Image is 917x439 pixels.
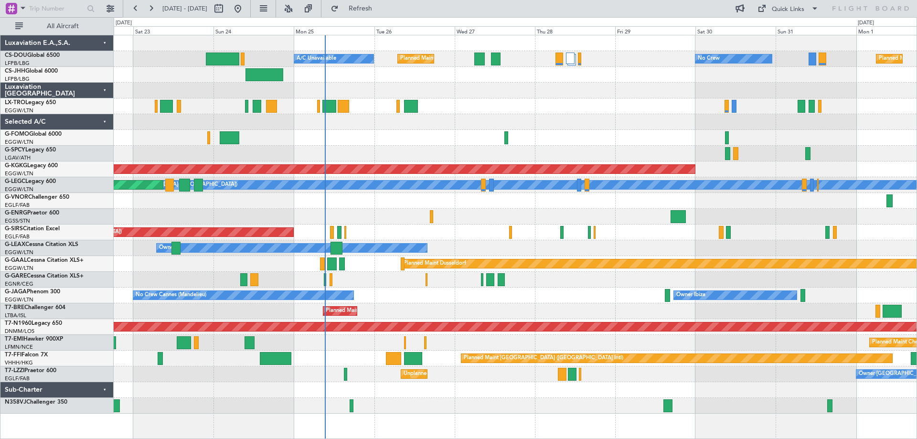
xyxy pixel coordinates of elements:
[5,265,33,272] a: EGGW/LTN
[5,399,26,405] span: N358VJ
[162,4,207,13] span: [DATE] - [DATE]
[676,288,705,302] div: Owner Ibiza
[5,179,25,184] span: G-LEGC
[464,351,623,365] div: Planned Maint [GEOGRAPHIC_DATA] ([GEOGRAPHIC_DATA] Intl)
[5,107,33,114] a: EGGW/LTN
[5,131,29,137] span: G-FOMO
[5,242,78,247] a: G-LEAXCessna Citation XLS
[5,202,30,209] a: EGLF/FAB
[5,163,58,169] a: G-KGKGLegacy 600
[5,321,32,326] span: T7-N1960
[5,53,27,58] span: CS-DOU
[695,26,776,35] div: Sat 30
[753,1,823,16] button: Quick Links
[5,368,56,374] a: T7-LZZIPraetor 600
[5,273,27,279] span: G-GARE
[5,75,30,83] a: LFPB/LBG
[5,336,23,342] span: T7-EMI
[5,131,62,137] a: G-FOMOGlobal 6000
[5,68,25,74] span: CS-JHH
[297,52,336,66] div: A/C Unavailable
[294,26,374,35] div: Mon 25
[5,368,24,374] span: T7-LZZI
[5,163,27,169] span: G-KGKG
[374,26,455,35] div: Tue 26
[5,194,28,200] span: G-VNOR
[5,343,33,351] a: LFMN/NCE
[5,289,60,295] a: G-JAGAPhenom 300
[5,289,27,295] span: G-JAGA
[5,53,60,58] a: CS-DOUGlobal 6500
[404,367,561,381] div: Unplanned Maint [GEOGRAPHIC_DATA] ([GEOGRAPHIC_DATA])
[133,26,213,35] div: Sat 23
[5,147,56,153] a: G-SPCYLegacy 650
[5,257,84,263] a: G-GAALCessna Citation XLS+
[5,194,69,200] a: G-VNORChallenger 650
[5,170,33,177] a: EGGW/LTN
[5,154,31,161] a: LGAV/ATH
[326,304,441,318] div: Planned Maint Warsaw ([GEOGRAPHIC_DATA])
[698,52,720,66] div: No Crew
[136,288,206,302] div: No Crew Cannes (Mandelieu)
[159,241,175,255] div: Owner
[5,273,84,279] a: G-GARECessna Citation XLS+
[5,226,60,232] a: G-SIRSCitation Excel
[5,179,56,184] a: G-LEGCLegacy 600
[5,139,33,146] a: EGGW/LTN
[341,5,381,12] span: Refresh
[11,19,104,34] button: All Aircraft
[5,226,23,232] span: G-SIRS
[5,249,33,256] a: EGGW/LTN
[5,305,24,311] span: T7-BRE
[5,100,25,106] span: LX-TRO
[5,233,30,240] a: EGLF/FAB
[116,19,132,27] div: [DATE]
[213,26,294,35] div: Sun 24
[5,312,26,319] a: LTBA/ISL
[5,305,65,311] a: T7-BREChallenger 604
[5,242,25,247] span: G-LEAX
[776,26,856,35] div: Sun 31
[5,68,58,74] a: CS-JHHGlobal 6000
[5,100,56,106] a: LX-TROLegacy 650
[5,186,33,193] a: EGGW/LTN
[5,336,63,342] a: T7-EMIHawker 900XP
[5,359,33,366] a: VHHH/HKG
[5,60,30,67] a: LFPB/LBG
[404,257,466,271] div: Planned Maint Dusseldorf
[5,280,33,288] a: EGNR/CEG
[5,399,67,405] a: N358VJChallenger 350
[858,19,874,27] div: [DATE]
[400,52,551,66] div: Planned Maint [GEOGRAPHIC_DATA] ([GEOGRAPHIC_DATA])
[5,210,27,216] span: G-ENRG
[326,1,384,16] button: Refresh
[535,26,615,35] div: Thu 28
[5,352,21,358] span: T7-FFI
[5,217,30,225] a: EGSS/STN
[5,352,48,358] a: T7-FFIFalcon 7X
[25,23,101,30] span: All Aircraft
[455,26,535,35] div: Wed 27
[5,296,33,303] a: EGGW/LTN
[5,210,59,216] a: G-ENRGPraetor 600
[5,257,27,263] span: G-GAAL
[29,1,84,16] input: Trip Number
[5,321,62,326] a: T7-N1960Legacy 650
[615,26,695,35] div: Fri 29
[5,375,30,382] a: EGLF/FAB
[5,147,25,153] span: G-SPCY
[5,328,34,335] a: DNMM/LOS
[772,5,804,14] div: Quick Links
